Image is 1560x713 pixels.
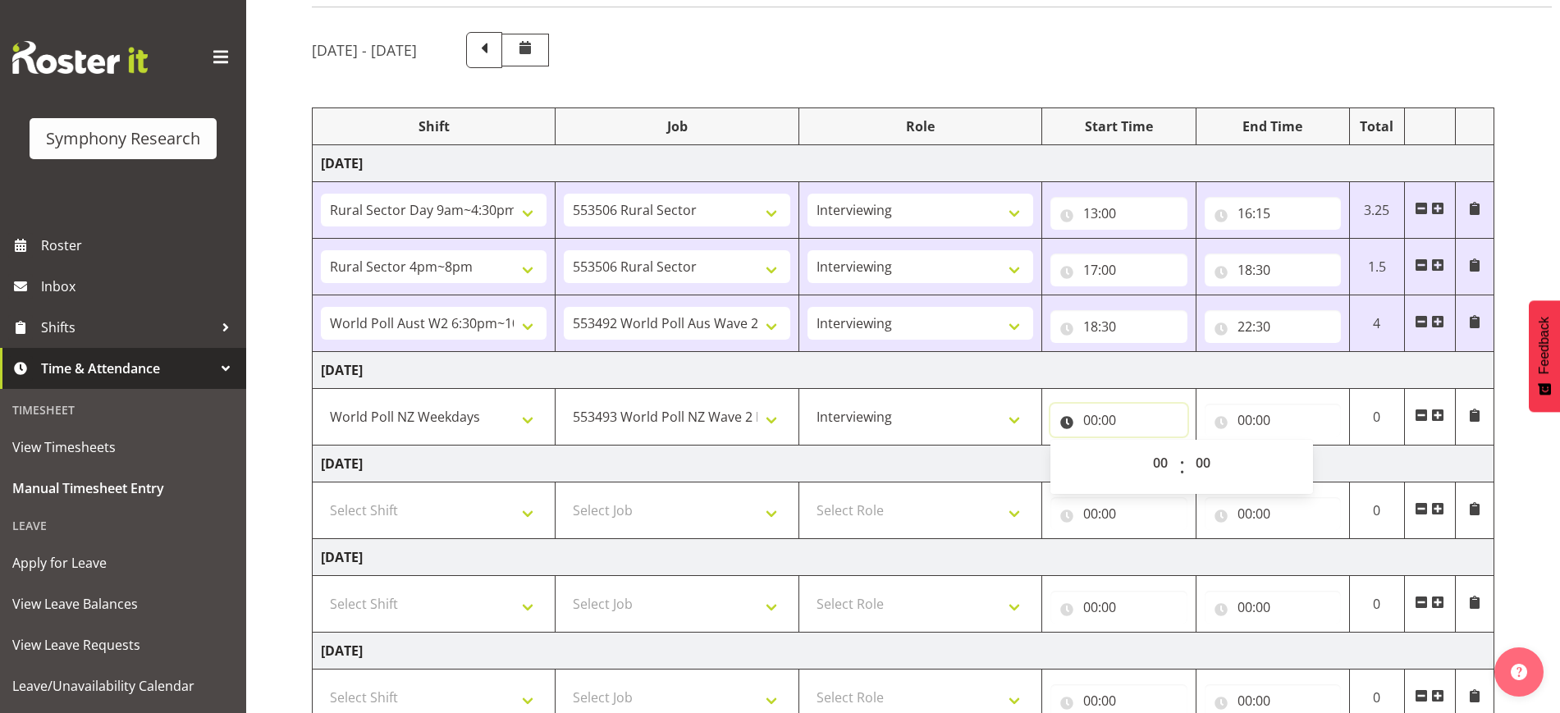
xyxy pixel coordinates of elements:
td: 1.5 [1349,239,1404,295]
span: Shifts [41,315,213,340]
div: Symphony Research [46,126,200,151]
td: [DATE] [313,633,1494,670]
input: Click to select... [1050,254,1187,286]
input: Click to select... [1205,404,1341,436]
input: Click to select... [1205,497,1341,530]
span: Time & Attendance [41,356,213,381]
img: help-xxl-2.png [1511,664,1527,680]
td: [DATE] [313,446,1494,482]
span: Inbox [41,274,238,299]
td: 3.25 [1349,182,1404,239]
input: Click to select... [1050,310,1187,343]
a: Apply for Leave [4,542,242,583]
div: Leave [4,509,242,542]
span: Leave/Unavailability Calendar [12,674,234,698]
td: [DATE] [313,352,1494,389]
a: View Leave Balances [4,583,242,624]
input: Click to select... [1205,254,1341,286]
span: Feedback [1537,317,1552,374]
a: View Leave Requests [4,624,242,665]
h5: [DATE] - [DATE] [312,41,417,59]
a: Manual Timesheet Entry [4,468,242,509]
div: Timesheet [4,393,242,427]
td: 0 [1349,389,1404,446]
td: [DATE] [313,539,1494,576]
td: [DATE] [313,145,1494,182]
input: Click to select... [1205,591,1341,624]
span: Apply for Leave [12,551,234,575]
div: Role [807,117,1033,136]
input: Click to select... [1050,197,1187,230]
button: Feedback - Show survey [1529,300,1560,412]
input: Click to select... [1205,197,1341,230]
td: 0 [1349,482,1404,539]
span: : [1179,446,1185,487]
span: View Timesheets [12,435,234,459]
div: End Time [1205,117,1341,136]
input: Click to select... [1050,404,1187,436]
a: Leave/Unavailability Calendar [4,665,242,706]
input: Click to select... [1050,591,1187,624]
div: Total [1358,117,1396,136]
span: View Leave Requests [12,633,234,657]
img: Rosterit website logo [12,41,148,74]
span: View Leave Balances [12,592,234,616]
td: 4 [1349,295,1404,352]
a: View Timesheets [4,427,242,468]
span: Manual Timesheet Entry [12,476,234,500]
td: 0 [1349,576,1404,633]
div: Start Time [1050,117,1187,136]
input: Click to select... [1205,310,1341,343]
div: Job [564,117,789,136]
div: Shift [321,117,547,136]
input: Click to select... [1050,497,1187,530]
span: Roster [41,233,238,258]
